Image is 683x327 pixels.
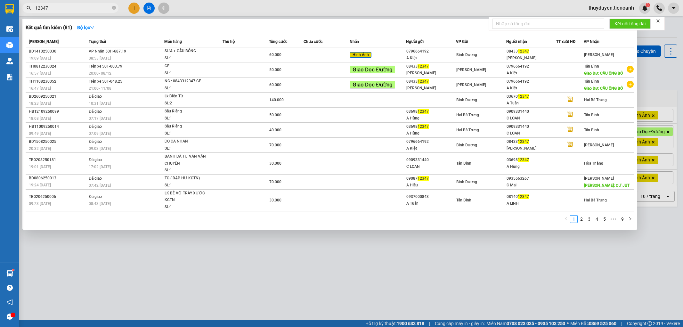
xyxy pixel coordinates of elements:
span: Tân Bình [456,161,471,166]
span: [PERSON_NAME] [29,39,59,44]
span: Hai Bà Trưng [456,128,479,132]
div: LK BỂ VỠ TRẦY XƯỚC KCTN [165,190,213,204]
div: SL: 1 [165,130,213,137]
div: HBT1009250014 [29,123,87,130]
div: 03670 [507,93,556,100]
a: 5 [601,216,608,223]
span: [PERSON_NAME] [584,176,614,181]
button: Bộ lọcdown [72,22,100,33]
img: warehouse-icon [6,270,13,277]
span: right [628,217,632,221]
div: 03698 [406,123,456,130]
div: 0937000843 [406,193,456,200]
a: 1 [570,216,577,223]
div: 08433 [406,78,456,85]
span: 09:23 [DATE] [29,201,51,206]
div: A Kiệt [507,85,556,92]
span: 12347 [518,194,529,199]
span: Kết nối tổng đài [614,20,646,27]
div: SL: 1 [165,145,213,152]
span: left [564,217,568,221]
span: Giao DĐ: CẦU ÔNG BỐ [584,71,623,76]
a: 3 [586,216,593,223]
div: SỮA + GẤU BÔNG [165,48,213,55]
div: 0909331440 [507,123,556,130]
div: BD1410250030 [29,48,87,55]
span: Hòa Thắng [584,161,603,166]
span: 12347 [518,139,529,144]
span: 09:49 [DATE] [29,131,51,136]
div: TC ( DẬP HƯ KCTN) [165,175,213,182]
span: 140.000 [269,98,284,102]
span: [PERSON_NAME] [456,83,486,87]
div: Sầu Riêng [165,123,213,130]
span: VP Nhận 50H-687.19 [89,49,126,53]
div: 03698 [507,157,556,163]
span: Tân Bình [584,113,599,117]
span: Tân Bình [456,198,471,202]
span: 08:53 [DATE] [89,56,111,61]
span: [PERSON_NAME]: CƯ JUT [584,183,630,188]
div: A Hùng [406,130,456,137]
span: [PERSON_NAME] [456,68,486,72]
div: ĐỒ CÁ NHÂN [165,138,213,145]
div: BD1508250025 [29,138,87,145]
img: warehouse-icon [6,58,13,64]
span: 10:31 [DATE] [89,101,111,106]
div: 03698 [406,108,456,115]
span: Tân Bình [584,128,599,132]
span: Trạng thái [89,39,106,44]
div: 08433 [406,63,456,70]
input: Tìm tên, số ĐT hoặc mã đơn [35,4,111,12]
span: TT xuất HĐ [556,39,576,44]
li: 2 [578,215,585,223]
span: 17:02 [DATE] [89,165,111,169]
span: Bình Dương [456,53,477,57]
div: SL: 2 [165,100,213,107]
span: Đã giao [89,109,102,114]
button: right [626,215,634,223]
div: TH0812230024 [29,63,87,70]
div: A Hùng [507,163,556,170]
div: 0909331440 [406,157,456,163]
span: 12347 [418,64,429,69]
span: Đã giao [89,124,102,129]
span: Bình Dương [456,143,477,147]
span: Thu hộ [223,39,235,44]
span: 18:08 [DATE] [29,116,51,121]
div: A LINH [507,200,556,207]
span: Đã giao [89,139,102,144]
span: close-circle [112,5,116,11]
span: close-circle [112,6,116,10]
div: C LOAN [507,130,556,137]
div: 08140 [507,193,556,200]
span: 07:09 [DATE] [89,131,111,136]
span: [PERSON_NAME] [584,143,614,147]
span: 07:42 [DATE] [89,183,111,188]
span: Đã giao [89,158,102,162]
div: SL: 1 [165,85,213,92]
span: Trên xe 50F-003.79 [89,64,122,69]
span: Người gửi [406,39,424,44]
div: [PERSON_NAME] [507,145,556,152]
span: Món hàng [164,39,182,44]
li: 4 [593,215,601,223]
span: down [90,25,94,30]
span: 21:00 - 11/08 [89,86,111,91]
span: 18:23 [DATE] [29,101,51,106]
span: 12347 [418,176,429,181]
span: Hai Bà Trưng [584,198,607,202]
span: 30.000 [269,161,281,166]
span: 60.000 [269,83,281,87]
span: Giao DĐ: CẦU ÔNG BỐ [584,86,623,91]
span: ••• [608,215,619,223]
span: 20:32 [DATE] [29,146,51,151]
span: message [7,314,13,320]
li: Next Page [626,215,634,223]
div: A Kiệt [406,55,456,61]
div: [PERSON_NAME] [507,55,556,61]
span: Đã giao [89,176,102,181]
li: 1 [570,215,578,223]
div: BÁNH ĐÃ TƯ VẤN VẬN CHUYỂN [165,153,213,167]
button: Kết nối tổng đài [609,19,651,29]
